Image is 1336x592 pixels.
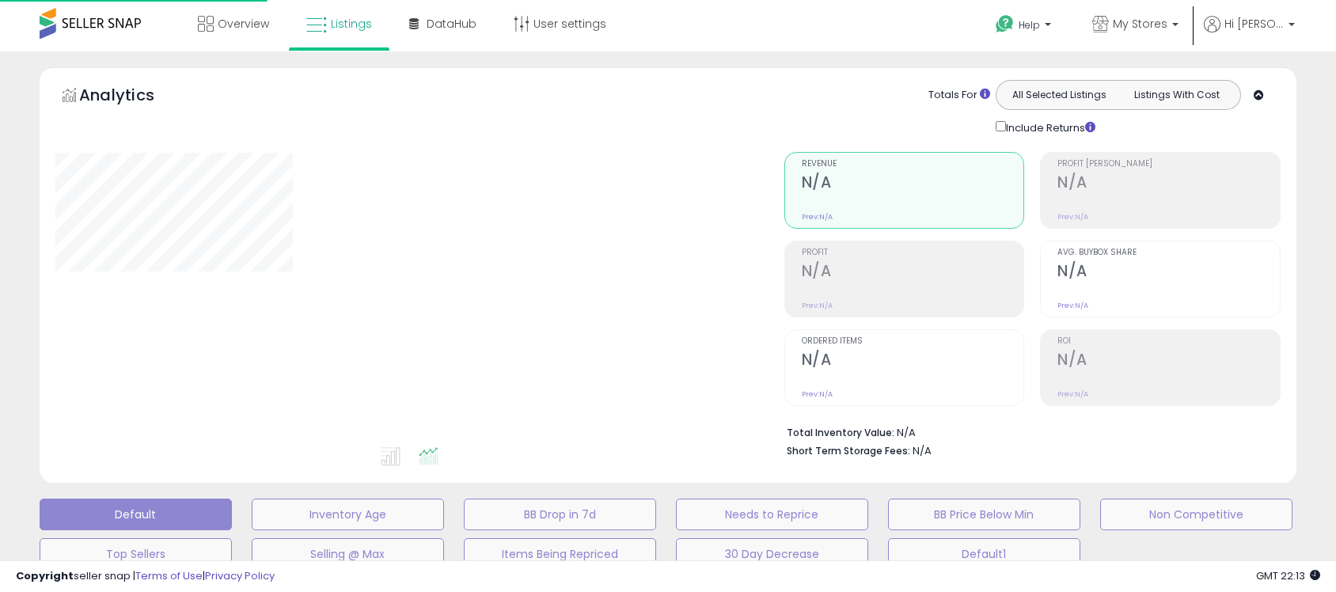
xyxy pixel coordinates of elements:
[802,160,1024,169] span: Revenue
[40,538,232,570] button: Top Sellers
[1113,16,1167,32] span: My Stores
[995,14,1015,34] i: Get Help
[40,499,232,530] button: Default
[218,16,269,32] span: Overview
[1057,173,1280,195] h2: N/A
[1019,18,1040,32] span: Help
[802,262,1024,283] h2: N/A
[427,16,476,32] span: DataHub
[252,499,444,530] button: Inventory Age
[135,568,203,583] a: Terms of Use
[1057,249,1280,257] span: Avg. Buybox Share
[802,212,833,222] small: Prev: N/A
[79,84,185,110] h5: Analytics
[205,568,275,583] a: Privacy Policy
[802,173,1024,195] h2: N/A
[802,337,1024,346] span: Ordered Items
[464,538,656,570] button: Items Being Repriced
[787,444,910,457] b: Short Term Storage Fees:
[802,389,833,399] small: Prev: N/A
[1100,499,1292,530] button: Non Competitive
[984,118,1114,136] div: Include Returns
[1000,85,1118,105] button: All Selected Listings
[1057,351,1280,372] h2: N/A
[1118,85,1235,105] button: Listings With Cost
[331,16,372,32] span: Listings
[1057,160,1280,169] span: Profit [PERSON_NAME]
[1204,16,1295,51] a: Hi [PERSON_NAME]
[676,538,868,570] button: 30 Day Decrease
[1057,262,1280,283] h2: N/A
[802,351,1024,372] h2: N/A
[16,568,74,583] strong: Copyright
[787,426,894,439] b: Total Inventory Value:
[888,538,1080,570] button: Default1
[802,301,833,310] small: Prev: N/A
[1057,389,1088,399] small: Prev: N/A
[252,538,444,570] button: Selling @ Max
[983,2,1067,51] a: Help
[802,249,1024,257] span: Profit
[1057,301,1088,310] small: Prev: N/A
[928,88,990,103] div: Totals For
[888,499,1080,530] button: BB Price Below Min
[676,499,868,530] button: Needs to Reprice
[913,443,932,458] span: N/A
[787,422,1270,441] li: N/A
[464,499,656,530] button: BB Drop in 7d
[1057,337,1280,346] span: ROI
[1256,568,1320,583] span: 2025-09-14 22:13 GMT
[16,569,275,584] div: seller snap | |
[1057,212,1088,222] small: Prev: N/A
[1224,16,1284,32] span: Hi [PERSON_NAME]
